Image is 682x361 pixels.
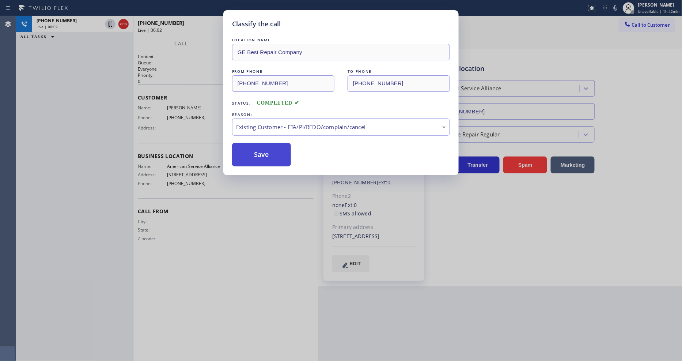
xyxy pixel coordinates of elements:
div: REASON: [232,111,450,119]
input: To phone [348,75,450,92]
span: Status: [232,101,251,106]
h5: Classify the call [232,19,281,29]
div: TO PHONE [348,68,450,75]
button: Save [232,143,291,166]
div: Existing Customer - ETA/PI/REDO/complain/cancel [236,123,446,131]
span: COMPLETED [257,100,299,106]
input: From phone [232,75,334,92]
div: LOCATION NAME [232,36,450,44]
div: FROM PHONE [232,68,334,75]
